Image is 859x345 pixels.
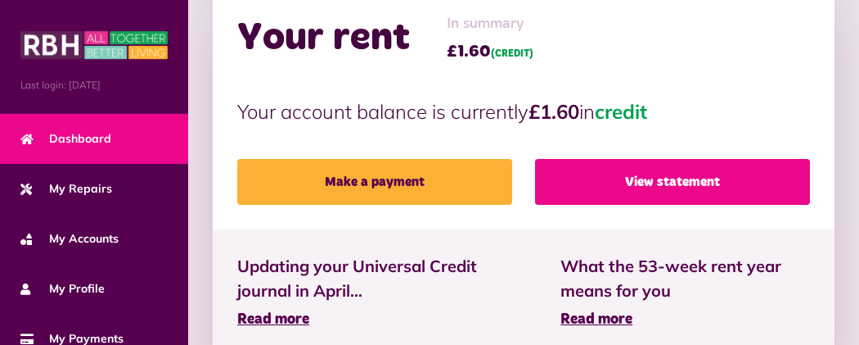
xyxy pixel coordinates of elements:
span: Updating your Universal Credit journal in April... [237,254,511,303]
span: My Repairs [20,180,112,197]
span: What the 53-week rent year means for you [560,254,810,303]
a: Updating your Universal Credit journal in April... Read more [237,254,511,331]
span: Last login: [DATE] [20,78,168,93]
strong: £1.60 [528,99,579,124]
span: Read more [237,312,309,327]
a: Make a payment [237,159,512,205]
span: (CREDIT) [491,49,533,59]
span: Dashboard [20,130,111,148]
span: My Accounts [20,230,119,247]
h2: Your rent [237,15,410,62]
a: View statement [535,159,810,205]
span: credit [595,99,647,124]
p: Your account balance is currently in [237,97,810,126]
span: In summary [447,13,533,35]
span: Read more [560,312,632,327]
span: £1.60 [447,39,533,64]
img: MyRBH [20,29,168,61]
a: What the 53-week rent year means for you Read more [560,254,810,331]
span: My Profile [20,280,105,297]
